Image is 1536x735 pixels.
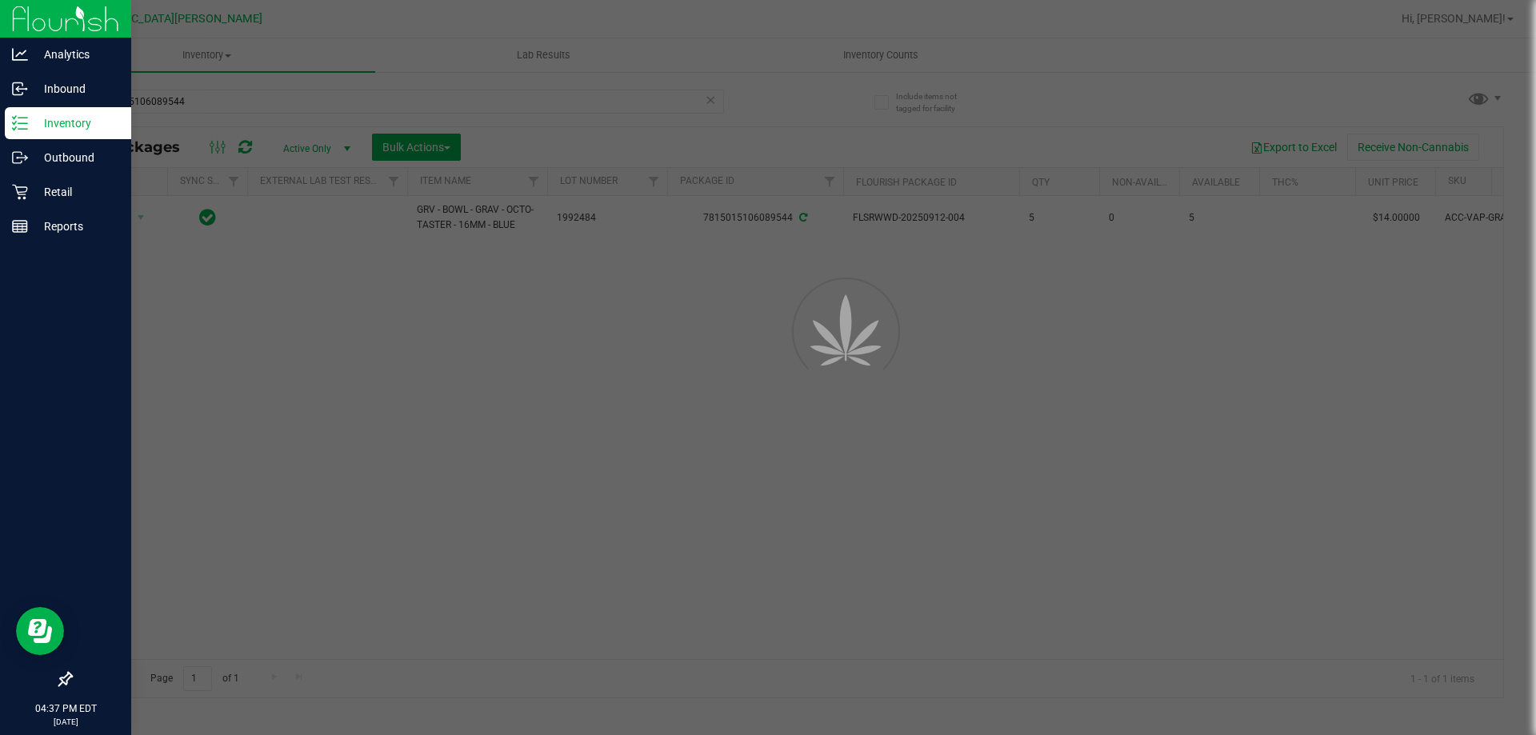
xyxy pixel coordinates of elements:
p: Inbound [28,79,124,98]
inline-svg: Inventory [12,115,28,131]
p: Outbound [28,148,124,167]
inline-svg: Retail [12,184,28,200]
inline-svg: Analytics [12,46,28,62]
p: Reports [28,217,124,236]
p: Retail [28,182,124,202]
p: 04:37 PM EDT [7,701,124,716]
iframe: Resource center [16,607,64,655]
inline-svg: Reports [12,218,28,234]
p: Inventory [28,114,124,133]
inline-svg: Inbound [12,81,28,97]
p: [DATE] [7,716,124,728]
p: Analytics [28,45,124,64]
inline-svg: Outbound [12,150,28,166]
